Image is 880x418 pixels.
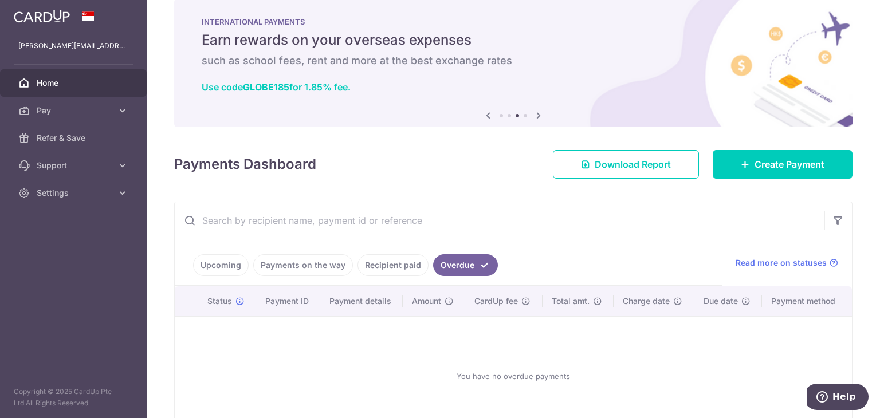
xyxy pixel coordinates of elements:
a: Download Report [553,150,699,179]
a: Use codeGLOBE185for 1.85% fee. [202,81,351,93]
p: [PERSON_NAME][EMAIL_ADDRESS][DOMAIN_NAME] [18,40,128,52]
span: Due date [704,295,738,307]
iframe: Opens a widget where you can find more information [807,384,869,412]
a: Create Payment [713,150,852,179]
span: Download Report [595,157,671,171]
p: INTERNATIONAL PAYMENTS [202,17,825,26]
a: Upcoming [193,254,249,276]
span: Settings [37,187,112,199]
input: Search by recipient name, payment id or reference [175,202,824,239]
b: GLOBE185 [243,81,289,93]
a: Overdue [433,254,498,276]
span: CardUp fee [474,295,518,307]
th: Payment method [762,286,852,316]
a: Read more on statuses [736,257,838,269]
h4: Payments Dashboard [174,154,316,175]
span: Status [207,295,232,307]
span: Support [37,160,112,171]
a: Payments on the way [253,254,353,276]
span: Refer & Save [37,132,112,144]
img: CardUp [14,9,70,23]
th: Payment details [320,286,403,316]
th: Payment ID [256,286,320,316]
span: Read more on statuses [736,257,827,269]
span: Create Payment [755,157,824,171]
span: Charge date [623,295,670,307]
span: Pay [37,105,112,116]
span: Home [37,77,112,89]
span: Amount [412,295,441,307]
h5: Earn rewards on your overseas expenses [202,31,825,49]
span: Total amt. [552,295,590,307]
a: Recipient paid [357,254,429,276]
h6: such as school fees, rent and more at the best exchange rates [202,54,825,68]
